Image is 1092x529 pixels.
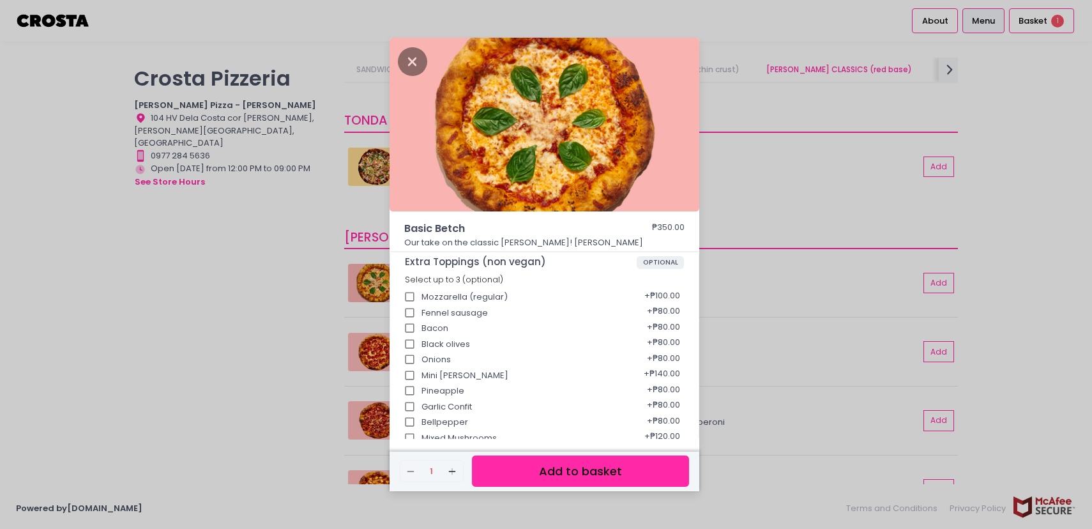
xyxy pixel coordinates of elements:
div: + ₱80.00 [642,301,684,325]
span: Extra Toppings (non vegan) [405,256,637,268]
button: Close [398,54,427,67]
span: Basic Betch [404,221,615,236]
span: OPTIONAL [637,256,685,269]
div: + ₱80.00 [642,332,684,356]
div: + ₱80.00 [642,348,684,372]
div: + ₱80.00 [642,316,684,341]
p: Our take on the classic [PERSON_NAME]! [PERSON_NAME] [404,236,685,249]
img: Basic Betch [390,38,699,211]
div: + ₱100.00 [640,285,684,309]
div: + ₱120.00 [640,426,684,450]
div: + ₱80.00 [642,395,684,419]
button: Add to basket [472,456,689,487]
div: + ₱80.00 [642,410,684,434]
span: Select up to 3 (optional) [405,274,503,285]
div: + ₱80.00 [642,379,684,403]
div: + ₱140.00 [639,364,684,388]
div: ₱350.00 [652,221,685,236]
